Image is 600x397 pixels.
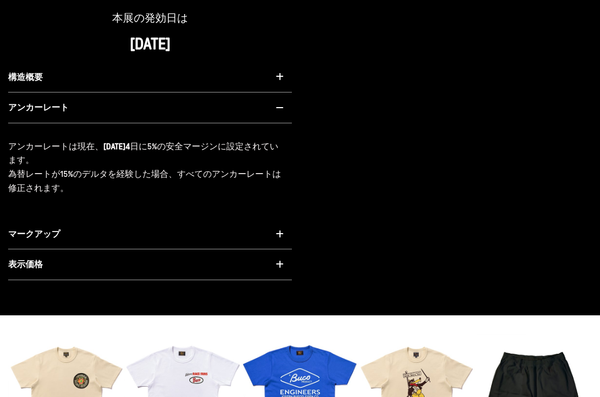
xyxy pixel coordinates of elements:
[8,62,292,93] button: 構造概要
[8,258,43,270] span: 表示価格
[112,10,188,25] font: 本展の発効日は
[8,92,292,123] button: アンカーレート
[8,249,292,280] button: 表示価格
[8,219,292,250] button: マークアップ
[8,71,43,83] span: 構造概要
[8,228,60,240] span: マークアップ
[103,140,130,152] b: [DATE]4
[8,101,69,113] span: アンカーレート
[130,32,171,54] strong: [DATE]
[8,140,284,195] p: アンカーレートは現在、 日に5%の安全マージンに設定されています。 為替レートが15%のデルタを経験した場合、すべてのアンカーレートは修正されます。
